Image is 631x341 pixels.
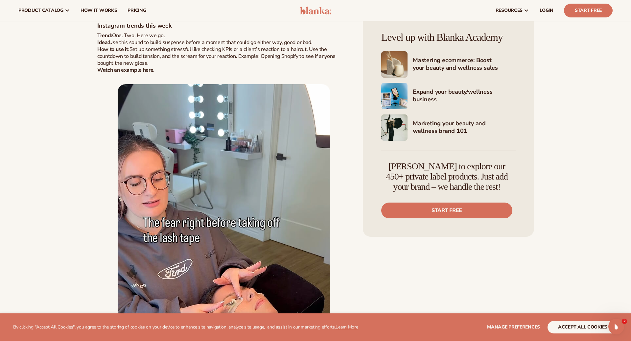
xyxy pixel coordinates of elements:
[413,57,516,73] h4: Mastering ecommerce: Boost your beauty and wellness sales
[413,88,516,104] h4: Expand your beauty/wellness business
[548,321,618,333] button: accept all cookies
[487,321,540,333] button: Manage preferences
[496,8,523,13] span: resources
[97,32,112,39] strong: Trend:
[381,203,512,218] a: Start free
[487,324,540,330] span: Manage preferences
[622,319,627,324] span: 2
[18,8,63,13] span: product catalog
[381,32,516,43] h4: Level up with Blanka Academy
[413,120,516,136] h4: Marketing your beauty and wellness brand 101
[540,8,553,13] span: LOGIN
[300,7,331,14] img: logo
[381,83,516,109] a: Shopify Image 9 Expand your beauty/wellness business
[381,51,408,78] img: Shopify Image 8
[381,161,512,192] h4: [PERSON_NAME] to explore our 450+ private label products. Just add your brand – we handle the rest!
[97,32,350,73] p: One. Two. Here we go. : Use this sound to build suspense before a moment that could go either way...
[381,114,408,141] img: Shopify Image 10
[13,325,358,330] p: By clicking "Accept All Cookies", you agree to the storing of cookies on your device to enhance s...
[97,66,154,74] a: Watch an example here.
[97,39,108,46] strong: Idea
[128,8,146,13] span: pricing
[381,83,408,109] img: Shopify Image 9
[381,51,516,78] a: Shopify Image 8 Mastering ecommerce: Boost your beauty and wellness sales
[608,319,624,334] iframe: Intercom live chat
[381,114,516,141] a: Shopify Image 10 Marketing your beauty and wellness brand 101
[97,22,172,30] strong: Instagram trends this week
[564,4,613,17] a: Start Free
[97,46,129,53] strong: How to use it:
[336,324,358,330] a: Learn More
[81,8,117,13] span: How It Works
